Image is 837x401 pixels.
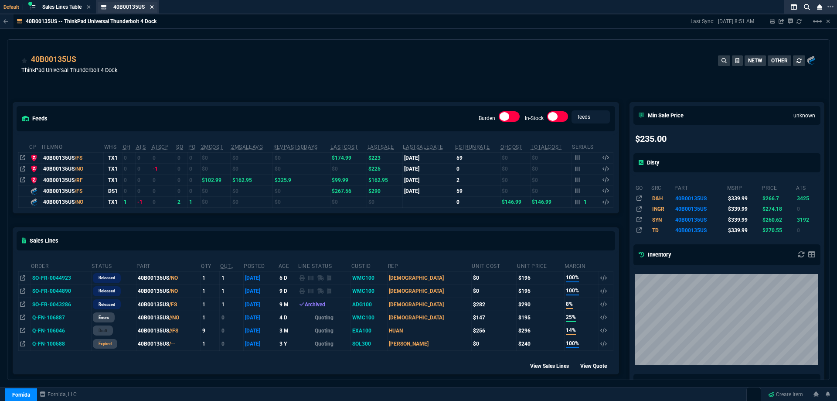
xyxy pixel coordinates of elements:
[278,284,298,298] td: 9 D
[151,185,176,196] td: 0
[827,3,834,11] nx-icon: Open New Tab
[201,152,231,163] td: $0
[639,111,684,120] h5: Min Sale Price
[580,361,615,370] div: View Quote
[566,300,573,309] span: 8%
[793,112,815,120] p: unknown
[674,204,727,214] td: 40B00135US
[122,197,136,208] td: 1
[220,337,243,350] td: 0
[796,193,819,204] td: 3425
[151,152,176,163] td: 0
[727,225,761,236] td: $339.99
[691,18,718,25] p: Last Sync:
[176,144,183,150] abbr: Total units on open Sales Orders
[473,301,515,308] div: $282
[351,271,388,284] td: WMC100
[176,163,188,174] td: 0
[29,140,41,153] th: cp
[388,271,471,284] td: [DEMOGRAPHIC_DATA]
[796,214,819,225] td: 3192
[150,4,154,11] nx-icon: Close Tab
[201,197,231,208] td: $0
[566,313,576,322] span: 25%
[278,259,298,272] th: age
[201,259,220,272] th: QTY
[473,274,515,282] div: $0
[499,111,520,125] div: Burden
[136,163,151,174] td: 0
[674,193,727,204] td: 40B00135US
[299,327,349,335] p: Quoting
[220,263,234,269] abbr: Outstanding (To Ship)
[367,175,403,185] td: $162.95
[99,314,109,321] p: errors
[151,197,176,208] td: 0
[26,18,157,25] p: 40B00135US -- ThinkPad Universal Thunderbolt 4 Dock
[566,326,576,335] span: 14%
[564,259,599,272] th: Margin
[351,324,388,337] td: EXA100
[169,341,175,347] span: /--
[651,225,674,236] td: TD
[31,284,91,298] td: SO-FR-0044890
[122,152,136,163] td: 0
[479,115,495,121] label: Burden
[635,134,819,144] h4: $235.00
[727,193,761,204] td: $339.99
[220,324,243,337] td: 0
[169,315,179,321] span: //NO
[727,181,761,193] th: msrp
[99,327,107,334] p: draft
[43,165,102,173] div: 40B00135US
[388,311,471,324] td: [DEMOGRAPHIC_DATA]
[87,4,91,11] nx-icon: Close Tab
[299,340,349,348] p: Quoting
[517,337,564,350] td: $240
[455,197,500,208] td: 0
[75,155,82,161] span: /FS
[31,259,91,272] th: Order
[566,274,579,282] span: 100%
[500,185,530,196] td: $0
[674,214,727,225] td: 40B00135US
[20,302,25,308] nx-icon: Open In Opposite Panel
[402,175,455,185] td: [DATE]
[826,18,830,25] a: Hide Workbench
[75,166,83,172] span: /NO
[123,144,131,150] abbr: Total units in inventory.
[188,175,201,185] td: 0
[22,114,48,123] h5: feeds
[243,311,278,324] td: [DATE]
[220,311,243,324] td: 0
[455,163,500,174] td: 0
[367,163,403,174] td: $225
[530,163,572,174] td: $0
[572,140,601,153] th: Serials
[188,152,201,163] td: 0
[201,337,220,350] td: 1
[31,54,76,65] a: 40B00135US
[231,185,273,196] td: $0
[402,185,455,196] td: [DATE]
[188,144,196,150] abbr: Total units on open Purchase Orders
[136,284,201,298] td: 40B00135US
[455,152,500,163] td: 59
[169,275,178,281] span: /NO
[243,259,278,272] th: Posted
[43,198,102,206] div: 40B00135US
[635,225,819,236] tr: Lenovo ThinkPad Universal Thunderbolt 4 Dock
[800,2,813,12] nx-icon: Search
[201,185,231,196] td: $0
[151,163,176,174] td: -1
[299,301,349,308] div: Archived
[104,140,122,153] th: WHS
[273,185,330,196] td: $0
[330,163,367,174] td: $0
[500,163,530,174] td: $0
[220,298,243,311] td: 1
[20,288,25,294] nx-icon: Open In Opposite Panel
[188,163,201,174] td: 0
[243,271,278,284] td: [DATE]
